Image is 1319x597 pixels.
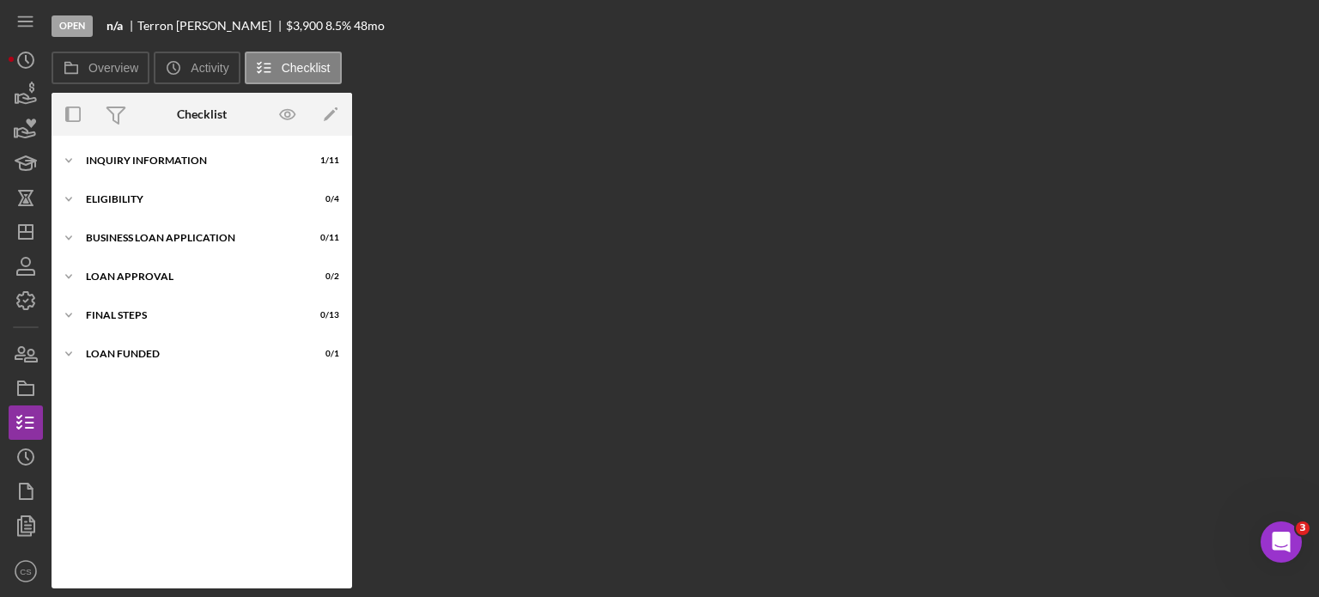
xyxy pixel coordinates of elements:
[88,61,138,75] label: Overview
[325,19,351,33] div: 8.5 %
[282,61,331,75] label: Checklist
[308,349,339,359] div: 0 / 1
[191,61,228,75] label: Activity
[52,52,149,84] button: Overview
[245,52,342,84] button: Checklist
[20,567,31,576] text: CS
[1261,521,1302,563] iframe: Intercom live chat
[52,15,93,37] div: Open
[137,19,286,33] div: Terron [PERSON_NAME]
[86,155,296,166] div: INQUIRY INFORMATION
[86,271,296,282] div: Loan Approval
[86,310,296,320] div: Final Steps
[1296,521,1310,535] span: 3
[308,310,339,320] div: 0 / 13
[177,107,227,121] div: Checklist
[308,233,339,243] div: 0 / 11
[86,233,296,243] div: BUSINESS LOAN APPLICATION
[86,194,296,204] div: Eligibility
[154,52,240,84] button: Activity
[106,19,123,33] b: n/a
[308,155,339,166] div: 1 / 11
[286,18,323,33] span: $3,900
[354,19,385,33] div: 48 mo
[308,271,339,282] div: 0 / 2
[308,194,339,204] div: 0 / 4
[86,349,296,359] div: LOAN FUNDED
[9,554,43,588] button: CS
